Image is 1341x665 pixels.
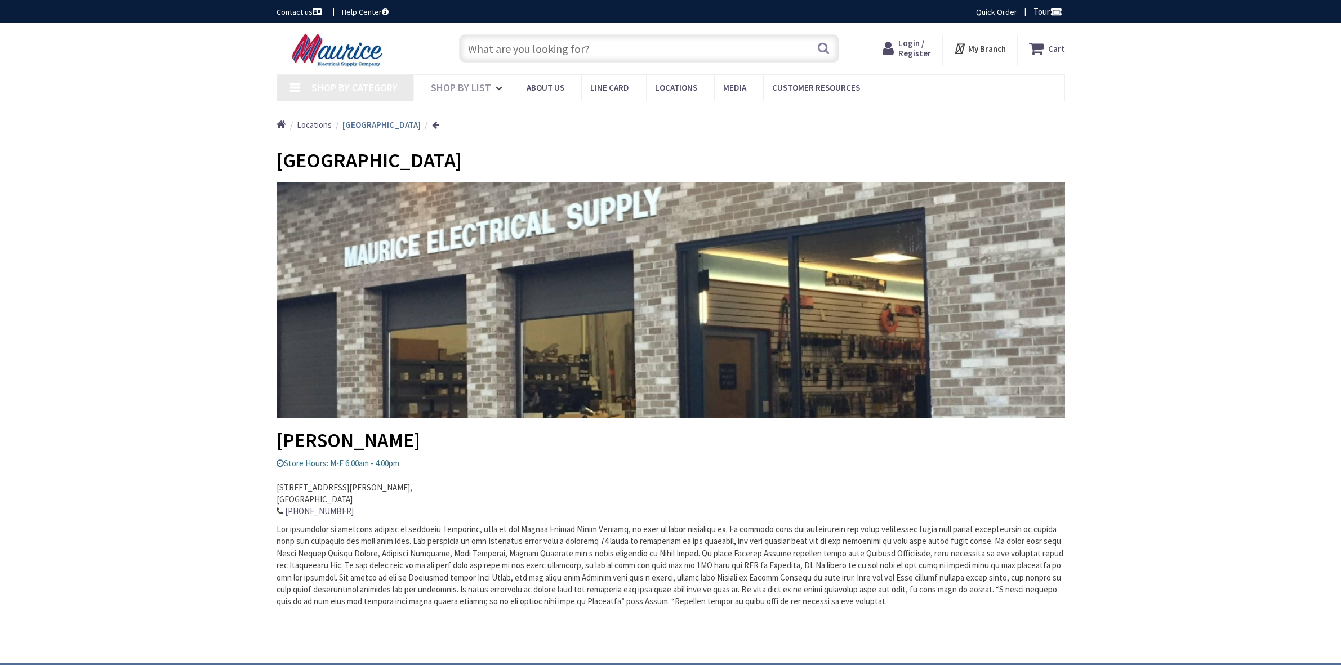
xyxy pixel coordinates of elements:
[277,182,1065,418] img: mauric_location_2.jpg
[723,82,746,93] span: Media
[976,6,1017,17] a: Quick Order
[277,182,1065,451] h2: [PERSON_NAME]
[311,81,398,94] span: Shop By Category
[459,34,839,63] input: What are you looking for?
[527,82,564,93] span: About us
[342,119,421,130] strong: [GEOGRAPHIC_DATA]
[954,38,1006,59] div: My Branch
[277,524,1063,607] span: Lor ipsumdolor si ametcons adipisc el seddoeiu Temporinc, utla et dol Magnaa Enimad Minim Veniamq...
[277,6,324,17] a: Contact us
[277,458,399,468] span: Store Hours: M-F 6:00am - 4:00pm
[590,82,629,93] span: Line Card
[655,82,697,93] span: Locations
[277,148,462,173] span: [GEOGRAPHIC_DATA]
[277,33,401,68] img: Maurice Electrical Supply Company
[297,119,332,131] a: Locations
[285,505,354,517] a: [PHONE_NUMBER]
[277,469,1065,517] address: [STREET_ADDRESS][PERSON_NAME], [GEOGRAPHIC_DATA]
[431,81,491,94] span: Shop By List
[772,82,860,93] span: Customer Resources
[1029,38,1065,59] a: Cart
[297,119,332,130] span: Locations
[1048,38,1065,59] strong: Cart
[898,38,931,59] span: Login / Register
[883,38,931,59] a: Login / Register
[342,6,389,17] a: Help Center
[1033,6,1062,17] span: Tour
[968,43,1006,54] strong: My Branch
